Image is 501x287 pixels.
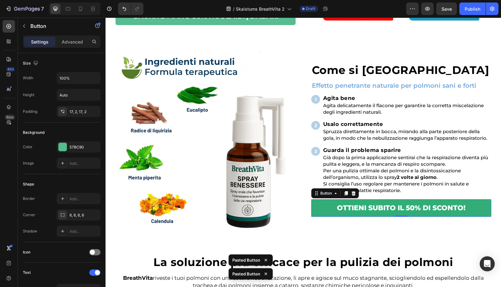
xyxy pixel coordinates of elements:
[23,270,31,275] div: Text
[70,212,99,218] div: 6, 6, 6, 6
[480,256,495,271] div: Open Intercom Messenger
[118,3,143,15] div: Undo/Redo
[70,109,99,115] div: 17, 2, 17, 2
[41,5,44,13] p: 7
[23,109,37,114] div: Padding
[206,129,214,138] img: gempages_578032762192134844-7e2f9ba0-2109-44c1-a356-83c7ab613114.webp
[206,64,385,72] p: Effetto penetrante naturale per polmoni sani e forti
[23,181,34,187] div: Shape
[231,187,360,194] p: OTTIENI SUBITO IL 50% DI SCONTO!
[217,103,386,110] h2: Usalo correttamente
[23,228,37,234] div: Shadow
[442,6,452,12] span: Save
[57,72,100,84] input: Auto
[232,271,260,277] p: Pasted Button
[23,212,35,218] div: Corner
[11,257,385,272] p: riveste i tuoi polmoni con una sottile nebulizzazione, li apre e agisce sul muco stagnante, sciog...
[218,137,385,176] p: Già dopo la prima applicazione sentirai che la respirazione diventa più pulita e leggera, e la ma...
[214,173,228,179] div: Button
[70,161,99,166] div: Add...
[23,144,33,150] div: Color
[232,257,260,263] p: Pasted Button
[217,129,386,136] h2: Guarda il problema sparire
[218,111,385,124] p: Spruzza direttamente in bocca, mirando alla parte posteriore della gola, in modo che la nebulizza...
[23,160,34,166] div: Image
[436,3,457,15] button: Save
[23,196,35,201] div: Border
[3,3,47,15] button: 7
[218,85,385,98] p: Agita delicatamente il flacone per garantire la corretta miscelazione degli ingredienti naturali.
[6,67,15,72] div: 450
[23,75,33,81] div: Width
[23,130,44,135] div: Background
[233,6,235,12] span: /
[10,33,190,213] img: gempages_578032762192134844-25e8fde5-65d2-4a0a-a72a-28369f41138f.png
[23,92,34,98] div: Height
[23,249,30,255] div: Icon
[206,103,214,112] img: gempages_578032762192134844-f3b38122-6547-4420-b3d7-578490f6592d.webp
[217,77,386,84] h2: Agita bene
[465,6,480,12] div: Publish
[306,6,315,12] span: Draft
[31,39,49,45] p: Settings
[18,257,47,264] strong: BreathVita
[62,39,83,45] p: Advanced
[206,77,214,86] img: gempages_578032762192134844-3be4a5ee-0e68-409b-8e4e-c939e32fc386.webp
[57,89,100,101] input: Auto
[70,196,99,202] div: Add...
[291,157,331,163] strong: 2 volte al giorno
[206,182,386,199] button: <p>OTTIENI SUBITO IL 50% DI SCONTO!</p>
[106,18,501,287] iframe: Design area
[30,22,84,30] p: Button
[459,3,486,15] button: Publish
[206,46,386,59] h2: Come si [GEOGRAPHIC_DATA]
[48,238,348,251] strong: La soluzione più efficace per la pulizia dei polmoni
[70,229,99,234] div: Add...
[23,59,39,68] div: Size
[236,6,285,12] span: Skaistums BreathVita 2
[70,144,99,150] div: 57BC90
[5,115,15,120] div: Beta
